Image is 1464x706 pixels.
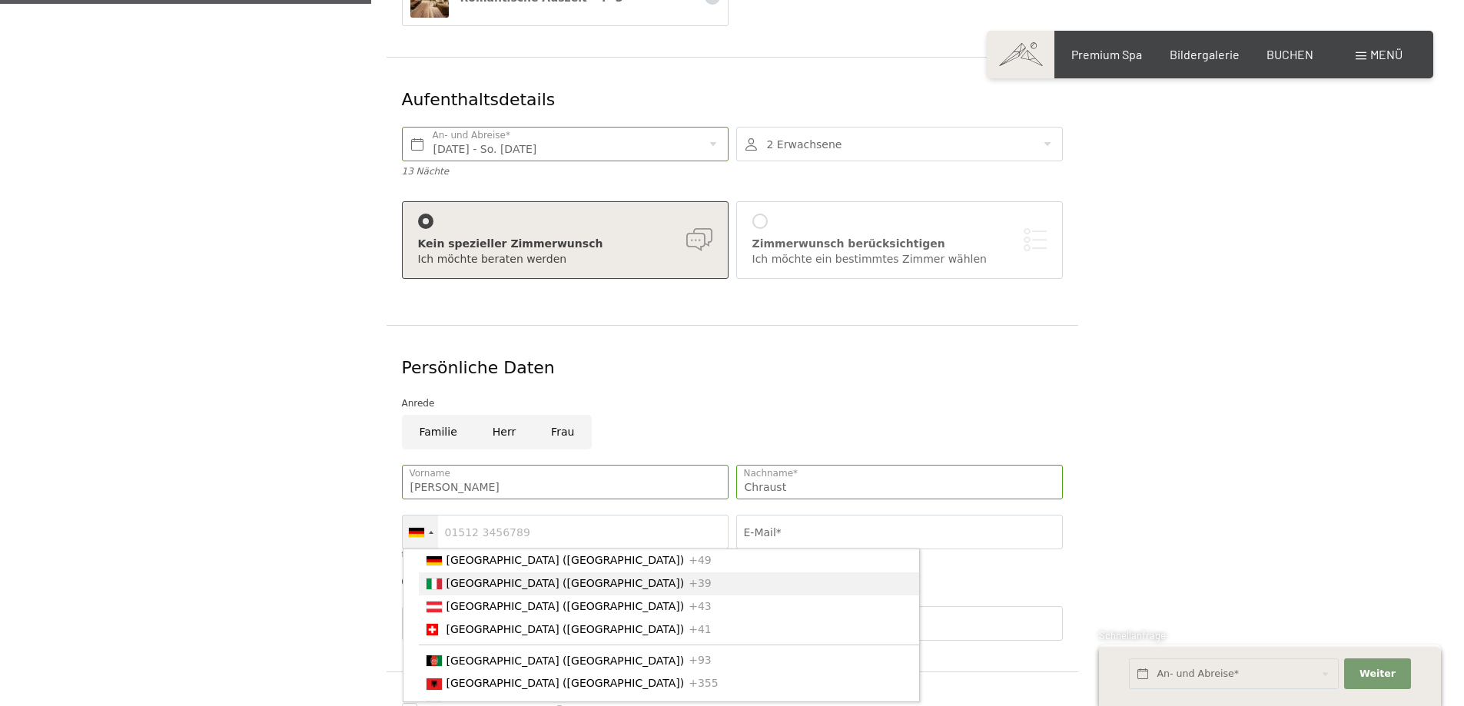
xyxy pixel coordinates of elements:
a: Bildergalerie [1170,47,1240,61]
span: [GEOGRAPHIC_DATA] (‫[GEOGRAPHIC_DATA]‬‎) [447,655,685,667]
span: Schnellanfrage [1099,629,1166,641]
ul: List of countries [403,549,920,702]
div: Anrede [402,396,1063,411]
button: Weiter [1344,658,1410,690]
span: Menü [1370,47,1403,61]
div: Persönliche Daten [402,356,1063,380]
span: [GEOGRAPHIC_DATA] ([GEOGRAPHIC_DATA]) [447,600,685,612]
div: Germany (Deutschland): +49 [403,515,438,549]
div: Ich möchte ein bestimmtes Zimmer wählen [752,252,1047,267]
span: Weiter [1359,667,1396,681]
div: Aufenthaltsdetails [402,88,951,112]
span: +41 [689,623,712,635]
div: 13 Nächte [402,165,729,178]
span: +355 [689,677,718,689]
span: [GEOGRAPHIC_DATA] ([GEOGRAPHIC_DATA]) [447,554,685,566]
label: für evtl. Rückfragen [402,550,478,559]
div: Zimmerwunsch berücksichtigen [752,237,1047,252]
span: +49 [689,554,712,566]
a: BUCHEN [1266,47,1313,61]
input: 01512 3456789 [402,515,729,549]
span: [GEOGRAPHIC_DATA] ([GEOGRAPHIC_DATA]) [447,577,685,589]
a: Premium Spa [1071,47,1142,61]
span: +93 [689,655,712,667]
span: +39 [689,577,712,589]
span: [GEOGRAPHIC_DATA] ([GEOGRAPHIC_DATA]) [447,677,685,689]
span: [GEOGRAPHIC_DATA] ([GEOGRAPHIC_DATA]) [447,623,685,635]
span: +43 [689,600,712,612]
div: Ich möchte beraten werden [418,252,712,267]
div: Kein spezieller Zimmerwunsch [418,237,712,252]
